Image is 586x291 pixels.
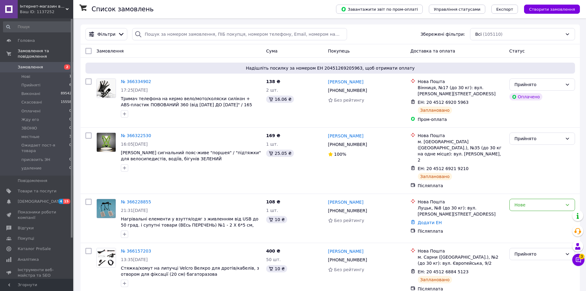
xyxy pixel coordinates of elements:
[18,48,73,59] span: Замовлення та повідомлення
[515,251,562,257] div: Прийнято
[121,208,148,213] span: 21:31[DATE]
[121,79,151,84] a: № 366334902
[266,142,278,147] span: 1 шт.
[121,88,148,93] span: 17:25[DATE]
[328,79,364,85] a: [PERSON_NAME]
[496,7,513,12] span: Експорт
[97,31,115,37] span: Фільтри
[18,188,56,194] span: Товари та послуги
[572,254,584,266] button: Чат з покупцем3
[21,117,39,122] span: Жду его
[97,248,116,267] img: Фото товару
[69,74,71,79] span: 1
[266,208,278,213] span: 1 шт.
[69,125,71,131] span: 0
[121,266,259,277] a: Стяжка/хомут на липучці Velcro Велкро для дротів/кабелів, з отвором для фіксації (20 см) багатора...
[509,93,542,100] div: Оплачено
[63,199,70,204] span: 15
[421,31,465,37] span: Збережені фільтри:
[418,139,505,163] div: м. [GEOGRAPHIC_DATA] ([GEOGRAPHIC_DATA].), №35 (до 30 кг на одне місце): вул. [PERSON_NAME], 2
[96,133,116,152] a: Фото товару
[69,134,71,140] span: 3
[121,150,261,161] span: [PERSON_NAME] сигнальний пояс-живе "поршея" / "підтяжки" для велосипедистів, водіїв, бігунів ЗЕЛЕНИЙ
[515,81,562,88] div: Прийнято
[18,267,56,278] span: Інструменти веб-майстра та SEO
[418,166,469,171] span: ЕН: 20 4512 6921 9210
[121,133,151,138] a: № 366322530
[21,100,42,105] span: Скасовані
[515,135,562,142] div: Прийнято
[69,108,71,114] span: 0
[418,100,469,105] span: ЕН: 20 4512 6920 5963
[266,249,280,253] span: 400 ₴
[266,88,278,93] span: 2 шт.
[336,5,423,14] button: Завантажити звіт по пром-оплаті
[418,228,505,234] div: Післяплата
[21,143,69,154] span: Ожидает пост-я товара
[121,216,258,234] a: Нагрівальні елементи у взуття/одяг з живленням від USB до 50 град. і супутні товари (ВЕсь ПЕРЕЧЕН...
[418,199,505,205] div: Нова Пошта
[266,265,287,272] div: 10 ₴
[341,6,418,12] span: Завантажити звіт по пром-оплаті
[334,152,346,157] span: 100%
[334,98,364,103] span: Без рейтингу
[266,133,280,138] span: 169 ₴
[132,28,347,40] input: Пошук за номером замовлення, ПІБ покупця, номером телефону, Email, номером накладної
[328,49,350,53] span: Покупець
[491,5,518,14] button: Експорт
[18,64,43,70] span: Замовлення
[97,79,116,98] img: Фото товару
[418,183,505,189] div: Післяплата
[529,7,575,12] span: Створити замовлення
[18,225,34,231] span: Відгуки
[18,38,35,43] span: Головна
[69,82,71,88] span: 6
[434,7,480,12] span: Управління статусами
[18,246,51,252] span: Каталог ProSale
[418,78,505,85] div: Нова Пошта
[96,78,116,98] a: Фото товару
[334,218,364,223] span: Без рейтингу
[21,74,30,79] span: Нові
[266,96,294,103] div: 16.06 ₴
[61,100,71,105] span: 15558
[121,96,252,113] span: Тримач телефона на кермо вело/мото/коляски силікон + ABS-пластик ПОВОВАНИЙ 360 (від [DATE] ДО [DA...
[327,256,368,264] div: [PHONE_NUMBER]
[483,32,502,37] span: (105110)
[58,199,63,204] span: 4
[266,216,287,223] div: 10 ₴
[515,202,562,208] div: Нове
[429,5,485,14] button: Управління статусами
[328,248,364,254] a: [PERSON_NAME]
[509,49,525,53] span: Статус
[18,178,47,184] span: Повідомлення
[579,254,584,259] span: 3
[524,5,580,14] button: Створити замовлення
[61,91,71,96] span: 89542
[418,173,452,180] div: Заплановано
[475,31,482,37] span: Всі
[328,199,364,205] a: [PERSON_NAME]
[418,269,469,274] span: ЕН: 20 4512 6884 5123
[88,65,573,71] span: Надішліть посилку за номером ЕН 20451269205963, щоб отримати оплату
[69,166,71,171] span: 0
[418,276,452,283] div: Заплановано
[327,140,368,149] div: [PHONE_NUMBER]
[121,199,151,204] a: № 366228855
[21,166,42,171] span: удаление
[418,85,505,97] div: Вінниця, №17 (до 30 кг): вул. [PERSON_NAME][STREET_ADDRESS]
[92,5,154,13] h1: Список замовлень
[21,157,50,162] span: присвоить ЭН
[18,236,34,241] span: Покупці
[418,116,505,122] div: Пром-оплата
[21,125,37,131] span: ЗВОНЮ
[96,199,116,218] a: Фото товару
[418,220,442,225] a: Додати ЕН
[121,249,151,253] a: № 366157203
[518,6,580,11] a: Створити замовлення
[418,107,452,114] div: Заплановано
[121,142,148,147] span: 16:05[DATE]
[20,4,66,9] span: Інтернет-магазин вело-товарів "Sobike UA"
[97,199,116,218] img: Фото товару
